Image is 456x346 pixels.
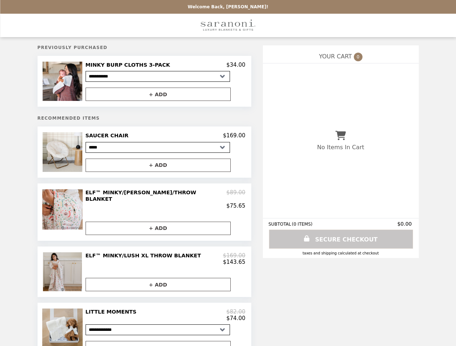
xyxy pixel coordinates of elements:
[317,144,364,151] p: No Items In Cart
[319,53,352,60] span: YOUR CART
[188,4,268,9] p: Welcome Back, [PERSON_NAME]!
[43,62,84,101] img: MINKY BURP CLOTHS 3-PACK
[226,62,246,68] p: $34.00
[86,159,231,172] button: + ADD
[42,189,84,230] img: ELF™ MINKY/LUSH TODDLER/THROW BLANKET
[201,18,255,33] img: Brand Logo
[226,309,246,315] p: $82.00
[86,62,173,68] h2: MINKY BURP CLOTHS 3-PACK
[86,189,227,203] h2: ELF™ MINKY/[PERSON_NAME]/THROW BLANKET
[86,71,230,82] select: Select a product variant
[86,309,139,315] h2: LITTLE MOMENTS
[43,252,84,291] img: ELF™ MINKY/LUSH XL THROW BLANKET
[86,324,230,335] select: Select a product variant
[226,315,246,321] p: $74.00
[38,45,251,50] h5: Previously Purchased
[86,222,231,235] button: + ADD
[38,116,251,121] h5: Recommended Items
[226,189,246,203] p: $89.00
[86,252,204,259] h2: ELF™ MINKY/LUSH XL THROW BLANKET
[43,132,84,172] img: SAUCER CHAIR
[86,142,230,153] select: Select a product variant
[397,221,413,227] span: $0.00
[86,88,231,101] button: + ADD
[269,222,292,227] span: SUBTOTAL
[86,278,231,291] button: + ADD
[226,203,246,209] p: $75.65
[223,252,245,259] p: $169.00
[292,222,312,227] span: ( 0 ITEMS )
[269,251,413,255] div: Taxes and Shipping calculated at checkout
[223,132,245,139] p: $169.00
[354,53,362,61] span: 0
[86,132,131,139] h2: SAUCER CHAIR
[223,259,245,265] p: $143.65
